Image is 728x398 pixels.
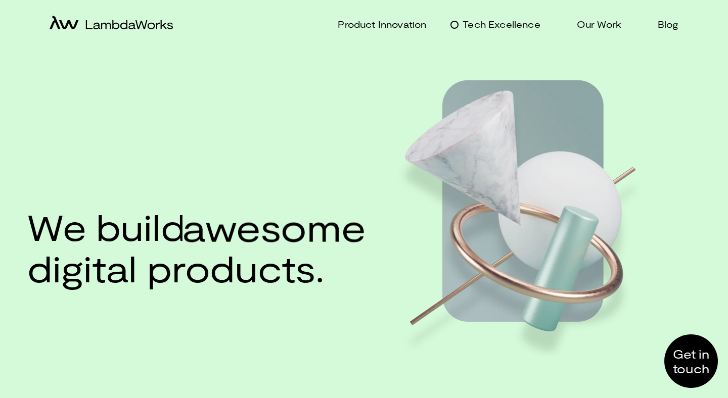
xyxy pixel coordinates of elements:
a: Blog [646,17,678,32]
span: elegant [183,205,366,247]
h1: We build digital products. [27,206,362,288]
a: home-icon [50,16,173,33]
p: Product Innovation [338,17,426,32]
p: Blog [658,17,678,32]
a: Product Innovation [326,17,426,32]
a: Tech Excellence [450,17,540,32]
p: Tech Excellence [463,17,540,32]
p: Our Work [577,17,621,32]
a: Our Work [565,17,621,32]
img: Hero image web [397,66,655,356]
